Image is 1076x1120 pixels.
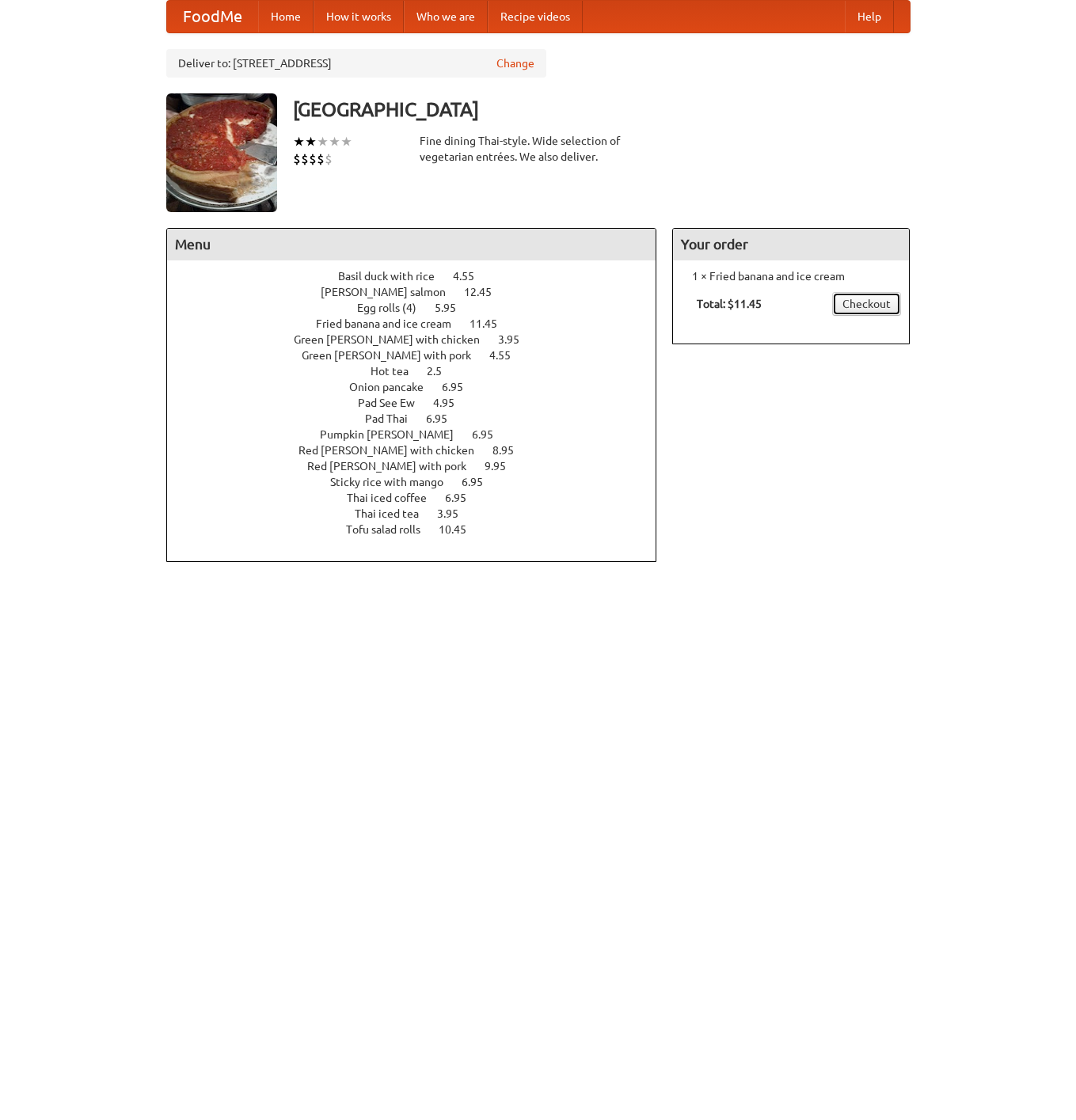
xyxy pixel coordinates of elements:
[309,150,317,168] li: $
[294,333,496,346] span: Green [PERSON_NAME] with chicken
[673,229,909,260] h4: Your order
[320,428,523,441] a: Pumpkin [PERSON_NAME] 6.95
[496,55,534,71] a: Change
[330,476,512,488] a: Sticky rice with mango 6.95
[426,412,463,425] span: 6.95
[317,133,329,150] li: ★
[340,133,352,150] li: ★
[320,428,470,441] span: Pumpkin [PERSON_NAME]
[492,444,530,457] span: 8.95
[462,476,499,488] span: 6.95
[166,49,546,78] div: Deliver to: [STREET_ADDRESS]
[355,507,435,520] span: Thai iced tea
[330,476,459,488] span: Sticky rice with mango
[489,349,527,362] span: 4.55
[325,150,333,168] li: $
[433,397,470,409] span: 4.95
[307,460,482,473] span: Red [PERSON_NAME] with pork
[427,365,458,378] span: 2.5
[167,229,656,260] h4: Menu
[258,1,314,32] a: Home
[681,268,901,284] li: 1 × Fried banana and ice cream
[420,133,657,165] div: Fine dining Thai-style. Wide selection of vegetarian entrées. We also deliver.
[439,523,482,536] span: 10.45
[305,133,317,150] li: ★
[365,412,477,425] a: Pad Thai 6.95
[349,381,439,393] span: Onion pancake
[437,507,474,520] span: 3.95
[307,460,535,473] a: Red [PERSON_NAME] with pork 9.95
[338,270,451,283] span: Basil duck with rice
[294,333,549,346] a: Green [PERSON_NAME] with chicken 3.95
[357,302,485,314] a: Egg rolls (4) 5.95
[314,1,404,32] a: How it works
[298,444,543,457] a: Red [PERSON_NAME] with chicken 8.95
[498,333,535,346] span: 3.95
[358,397,431,409] span: Pad See Ew
[349,381,492,393] a: Onion pancake 6.95
[358,397,484,409] a: Pad See Ew 4.95
[464,286,508,298] span: 12.45
[845,1,894,32] a: Help
[317,150,325,168] li: $
[302,349,540,362] a: Green [PERSON_NAME] with pork 4.55
[488,1,583,32] a: Recipe videos
[316,317,527,330] a: Fried banana and ice cream 11.45
[371,365,424,378] span: Hot tea
[470,317,513,330] span: 11.45
[347,492,443,504] span: Thai iced coffee
[321,286,462,298] span: [PERSON_NAME] salmon
[445,492,482,504] span: 6.95
[346,523,436,536] span: Tofu salad rolls
[293,150,301,168] li: $
[338,270,504,283] a: Basil duck with rice 4.55
[697,298,762,310] b: Total: $11.45
[365,412,424,425] span: Pad Thai
[321,286,521,298] a: [PERSON_NAME] salmon 12.45
[301,150,309,168] li: $
[371,365,471,378] a: Hot tea 2.5
[329,133,340,150] li: ★
[485,460,522,473] span: 9.95
[346,523,496,536] a: Tofu salad rolls 10.45
[293,133,305,150] li: ★
[293,93,911,125] h3: [GEOGRAPHIC_DATA]
[442,381,479,393] span: 6.95
[355,507,488,520] a: Thai iced tea 3.95
[832,292,901,316] a: Checkout
[347,492,496,504] a: Thai iced coffee 6.95
[435,302,472,314] span: 5.95
[453,270,490,283] span: 4.55
[357,302,432,314] span: Egg rolls (4)
[472,428,509,441] span: 6.95
[316,317,467,330] span: Fried banana and ice cream
[404,1,488,32] a: Who we are
[302,349,487,362] span: Green [PERSON_NAME] with pork
[166,93,277,212] img: angular.jpg
[167,1,258,32] a: FoodMe
[298,444,490,457] span: Red [PERSON_NAME] with chicken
